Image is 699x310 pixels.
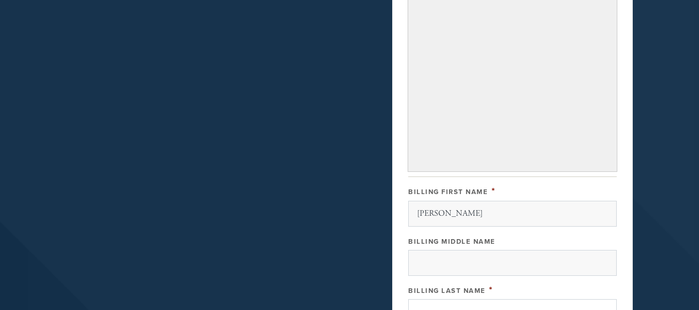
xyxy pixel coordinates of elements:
[408,238,496,246] label: Billing Middle Name
[489,284,493,296] span: This field is required.
[408,188,488,196] label: Billing First Name
[408,287,486,295] label: Billing Last Name
[492,185,496,197] span: This field is required.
